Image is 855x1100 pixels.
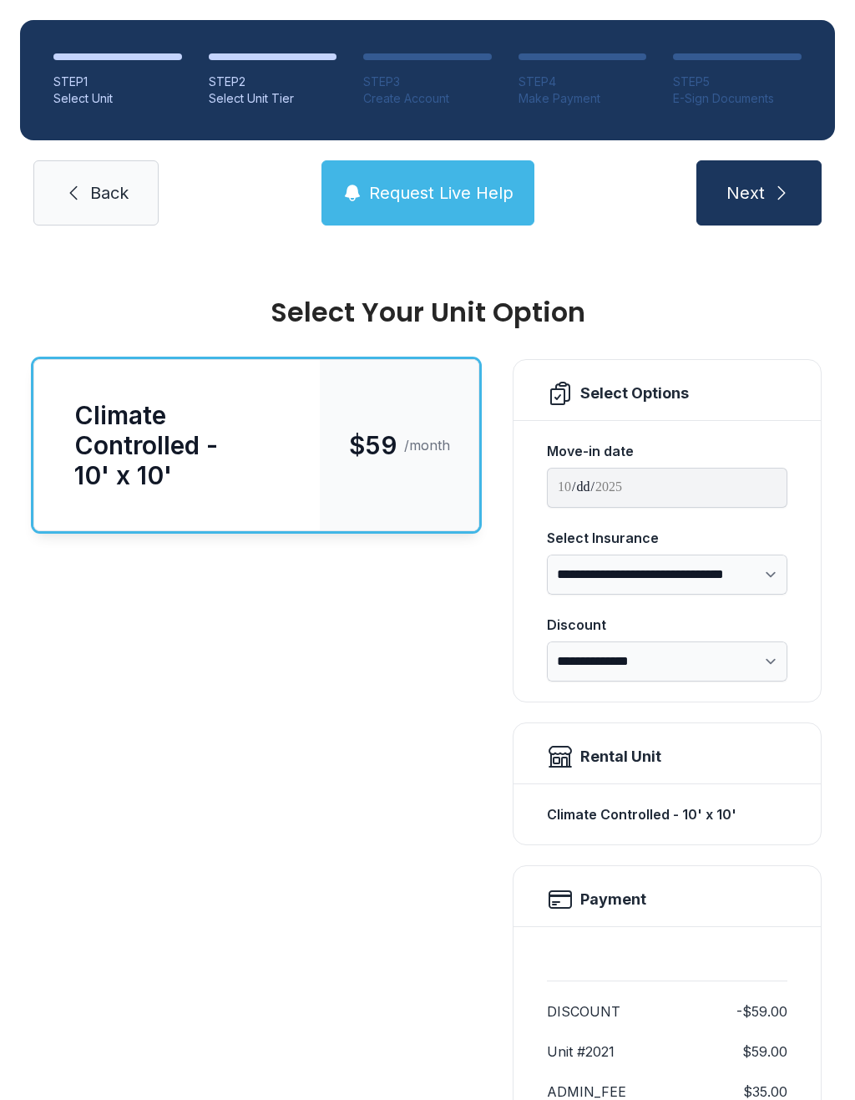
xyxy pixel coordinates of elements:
[349,430,397,460] span: $59
[580,382,689,405] div: Select Options
[726,181,765,205] span: Next
[547,555,787,595] select: Select Insurance
[547,615,787,635] div: Discount
[673,74,802,90] div: STEP 5
[209,90,337,107] div: Select Unit Tier
[580,745,661,768] div: Rental Unit
[404,435,450,455] span: /month
[363,90,492,107] div: Create Account
[519,74,647,90] div: STEP 4
[369,181,514,205] span: Request Live Help
[547,441,787,461] div: Move-in date
[74,400,280,490] div: Climate Controlled - 10' x 10'
[519,90,647,107] div: Make Payment
[547,641,787,682] select: Discount
[742,1042,787,1062] dd: $59.00
[209,74,337,90] div: STEP 2
[33,299,822,326] div: Select Your Unit Option
[547,1001,620,1021] dt: DISCOUNT
[673,90,802,107] div: E-Sign Documents
[580,888,646,911] h2: Payment
[547,798,787,831] div: Climate Controlled - 10' x 10'
[547,528,787,548] div: Select Insurance
[53,74,182,90] div: STEP 1
[547,1042,615,1062] dt: Unit #2021
[363,74,492,90] div: STEP 3
[547,468,787,508] input: Move-in date
[90,181,129,205] span: Back
[736,1001,787,1021] dd: -$59.00
[53,90,182,107] div: Select Unit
